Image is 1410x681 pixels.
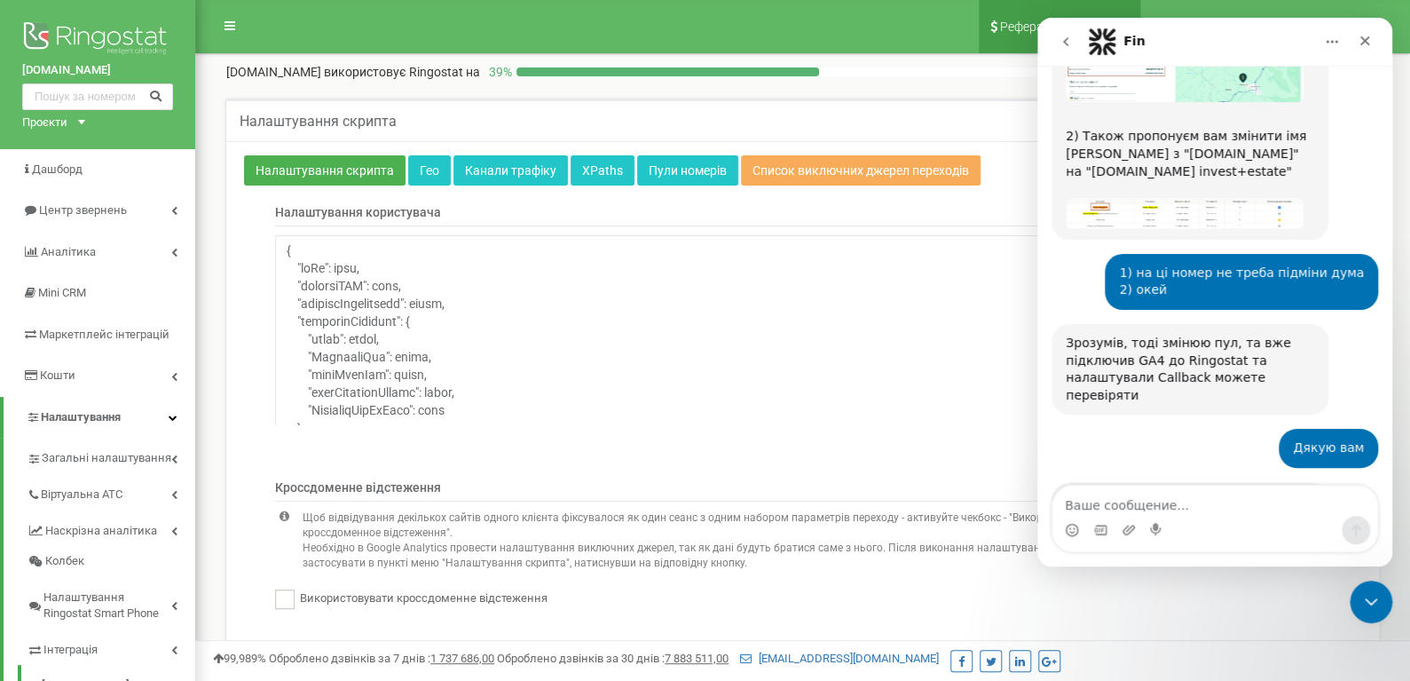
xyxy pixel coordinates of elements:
a: Наскрізна аналітика [27,511,195,547]
span: Інтеграція [43,642,98,659]
div: Дякую вам [256,422,327,439]
button: Отправить сообщение… [304,498,333,527]
span: Аналiтика [41,245,96,258]
a: Віртуальна АТС [27,474,195,511]
u: 1 737 686,00 [430,652,494,665]
a: Інтеграція [27,630,195,666]
input: Пошук за номером [22,83,173,110]
span: Колбек [45,553,84,570]
a: Загальні налаштування [27,438,195,474]
u: 7 883 511,00 [665,652,729,665]
a: Колбек [27,546,195,577]
span: Налаштування Ringostat Smart Phone [43,590,171,622]
p: 39 % [480,63,516,81]
a: Налаштування Ringostat Smart Phone [27,577,195,630]
span: Дашборд [32,162,83,176]
h5: Налаштування скрипта [240,114,397,130]
a: Канали трафіку [453,155,568,186]
span: Центр звернень [39,203,127,217]
button: Start recording [113,505,127,519]
span: Оброблено дзвінків за 30 днів : [497,652,729,665]
div: 2) Також пропонуєм вам змінити імя [PERSON_NAME] з "[DOMAIN_NAME]" на "[DOMAIN_NAME] invest+estat... [28,93,277,180]
div: Завжди, будь ласка, змінив назву пулу, та підкажіть чи будуть у вас додаткові запитання до мене? [14,464,291,538]
span: Наскрізна аналітика [45,523,157,540]
div: Проєкти [22,115,67,131]
span: Віртуальна АТС [41,487,122,503]
button: Добавить вложение [84,505,98,519]
a: Список виключних джерел переходів [741,155,981,186]
div: Nestor говорит… [14,411,341,464]
label: Використовувати кроссдоменне відстеження [295,590,547,607]
p: Необхідно в Google Analytics провести налаштування виключних джерел, так як дані будуть братися с... [303,541,1170,571]
div: Oleksandr говорит… [14,464,341,552]
a: [DOMAIN_NAME] [22,62,173,79]
p: Налаштування користувача [275,203,1170,226]
a: Налаштування скрипта [244,155,406,186]
div: Зрозумів, тоді змінюю пул, та вже підключив GA4 до Ringostat та налаштували Callback можете перев... [28,317,277,386]
p: Кроссдоменне відстеження [275,479,1170,502]
p: Щоб відвідування декількох сайтів одного клієнта фіксувалося як один сеанс з одним набором параме... [303,511,1170,541]
span: Загальні налаштування [42,450,171,467]
a: Гео [408,155,451,186]
a: Пули номерів [637,155,738,186]
div: 1) на ці номер не треба підміни дума 2) окей [82,247,327,281]
span: Маркетплейс інтеграцій [39,328,169,341]
textarea: Ваше сообщение... [15,468,340,498]
p: [DOMAIN_NAME] [226,63,480,81]
div: Дякую вам [241,411,341,450]
div: Зрозумів, тоді змінюю пул, та вже підключив GA4 до Ringostat та налаштували Callback можете перев... [14,306,291,397]
a: Налаштування [4,397,195,439]
iframe: Intercom live chat [1350,581,1392,623]
span: Кошти [40,368,75,382]
span: Реферальна програма [1000,20,1131,34]
textarea: { "loRe": ipsu, "dolorsiTAM": cons, "adipiscIngelitsedd": eiusm, "temporinCididunt": { "utlab": e... [275,235,1170,425]
button: Средство выбора эмодзи [28,505,42,519]
a: [EMAIL_ADDRESS][DOMAIN_NAME] [740,652,939,665]
div: Oleksandr говорит… [14,306,341,411]
span: 99,989% [213,652,266,665]
a: XPaths [571,155,634,186]
button: Средство выбора GIF-файла [56,505,70,519]
span: Оброблено дзвінків за 7 днів : [269,652,494,665]
span: Налаштування [41,410,121,424]
div: Nestor говорит… [14,236,341,306]
span: використовує Ringostat на [324,65,480,79]
iframe: Intercom live chat [1037,18,1392,566]
span: Mini CRM [38,286,86,299]
div: 1) на ці номер не треба підміни дума2) окей [67,236,341,292]
img: Ringostat logo [22,18,173,62]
